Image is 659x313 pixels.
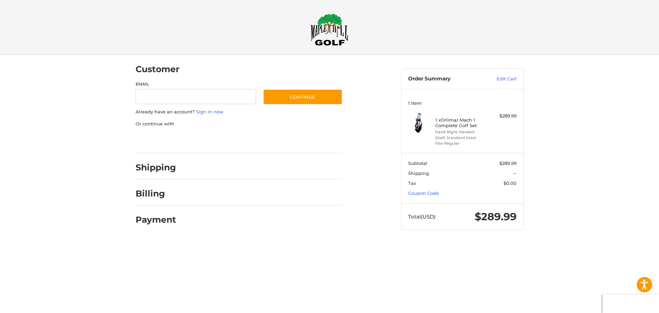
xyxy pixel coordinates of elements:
p: Already have an account? [136,109,343,115]
a: Sign in now [196,109,223,114]
span: Subtotal [408,160,427,166]
h2: Customer [136,64,180,75]
a: Edit Cart [482,76,517,82]
span: -- [513,170,517,176]
iframe: PayPal-paylater [192,134,243,146]
iframe: PayPal-paypal [133,134,185,146]
h3: Order Summary [408,76,482,82]
span: Total (USD) [408,213,436,220]
h4: 1 x Orlimar Mach 1 Complete Golf Set [435,117,488,128]
h2: Payment [136,214,176,225]
button: Continue [263,89,343,105]
h2: Shipping [136,162,176,173]
p: Or continue with [136,121,343,127]
h3: 1 Item [408,100,517,106]
div: $289.99 [489,113,517,120]
label: Email [136,81,256,87]
li: Hand Right-Handed [435,129,488,135]
h2: Billing [136,188,176,199]
span: Shipping [408,170,429,176]
iframe: Google Customer Reviews [602,294,659,313]
li: Flex Regular [435,141,488,146]
span: $289.99 [475,210,517,223]
li: Shaft Standard Steel [435,135,488,141]
span: Tax [408,180,416,186]
span: $0.00 [504,180,517,186]
img: Maple Hill Golf [311,13,348,46]
span: $289.99 [499,160,517,166]
iframe: PayPal-venmo [250,134,301,146]
a: Coupon Code [408,190,439,196]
